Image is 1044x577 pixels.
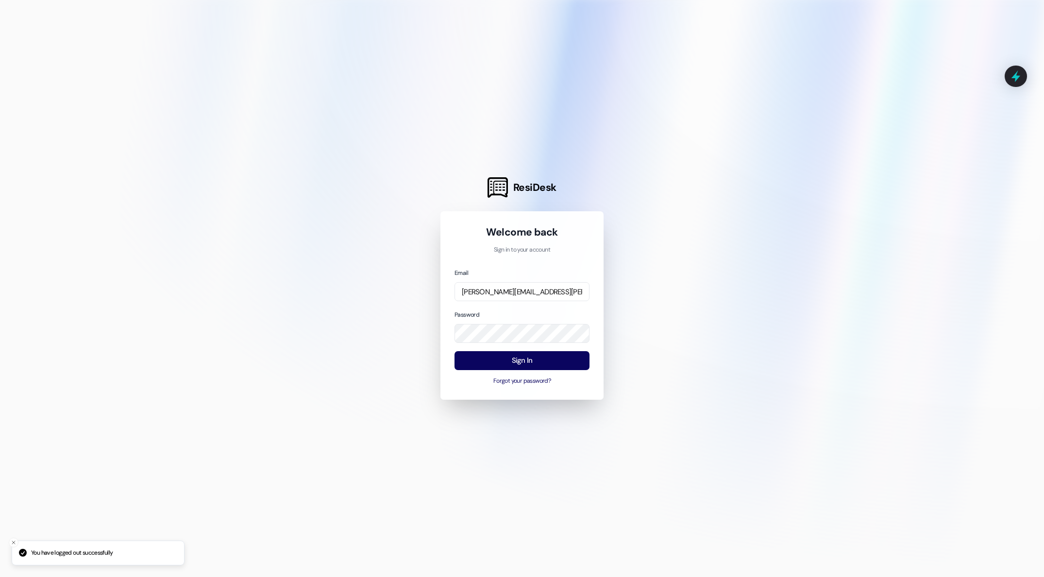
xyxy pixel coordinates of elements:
label: Email [455,269,468,277]
button: Sign In [455,351,589,370]
p: You have logged out successfully [31,549,113,558]
input: name@example.com [455,282,589,301]
label: Password [455,311,479,319]
span: ResiDesk [513,181,556,194]
button: Close toast [9,538,18,547]
p: Sign in to your account [455,246,589,255]
button: Forgot your password? [455,377,589,386]
h1: Welcome back [455,225,589,239]
img: ResiDesk Logo [488,177,508,198]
